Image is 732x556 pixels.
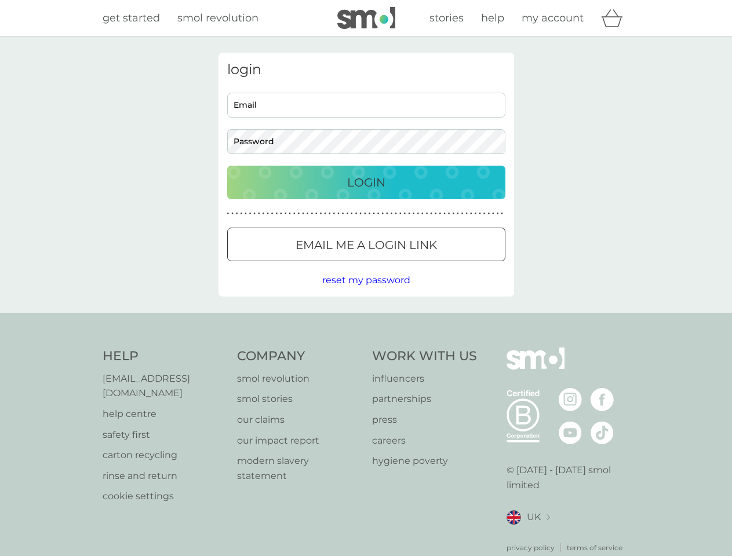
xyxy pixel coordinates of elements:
[507,510,521,525] img: UK flag
[298,211,300,217] p: ●
[177,12,258,24] span: smol revolution
[497,211,499,217] p: ●
[103,12,160,24] span: get started
[547,514,550,521] img: select a new location
[373,211,375,217] p: ●
[103,371,226,401] a: [EMAIL_ADDRESS][DOMAIN_NAME]
[237,412,360,427] a: our claims
[296,236,437,254] p: Email me a login link
[386,211,388,217] p: ●
[355,211,358,217] p: ●
[507,463,630,492] p: © [DATE] - [DATE] smol limited
[177,10,258,27] a: smol revolution
[227,166,505,199] button: Login
[369,211,371,217] p: ●
[347,173,385,192] p: Login
[413,211,415,217] p: ●
[483,211,486,217] p: ●
[329,211,331,217] p: ●
[237,348,360,365] h4: Company
[559,421,582,444] img: visit the smol Youtube page
[103,489,226,504] a: cookie settings
[601,6,630,30] div: basket
[342,211,344,217] p: ●
[237,371,360,386] p: smol revolution
[275,211,278,217] p: ●
[237,392,360,407] a: smol stories
[475,211,477,217] p: ●
[421,211,424,217] p: ●
[280,211,282,217] p: ●
[522,12,584,24] span: my account
[507,542,555,553] p: privacy policy
[267,211,269,217] p: ●
[103,448,226,463] a: carton recycling
[591,388,614,411] img: visit the smol Facebook page
[351,211,353,217] p: ●
[263,211,265,217] p: ●
[103,348,226,365] h4: Help
[307,211,309,217] p: ●
[337,7,395,29] img: smol
[429,10,464,27] a: stories
[227,61,505,78] h3: login
[395,211,397,217] p: ●
[302,211,304,217] p: ●
[522,10,584,27] a: my account
[443,211,446,217] p: ●
[481,12,504,24] span: help
[372,453,477,469] a: hygiene poverty
[245,211,247,217] p: ●
[465,211,468,217] p: ●
[417,211,419,217] p: ●
[461,211,464,217] p: ●
[258,211,260,217] p: ●
[103,407,226,422] a: help centre
[346,211,348,217] p: ●
[320,211,322,217] p: ●
[404,211,406,217] p: ●
[333,211,336,217] p: ●
[289,211,291,217] p: ●
[479,211,481,217] p: ●
[103,10,160,27] a: get started
[249,211,252,217] p: ●
[372,392,477,407] a: partnerships
[237,453,360,483] a: modern slavery statement
[429,12,464,24] span: stories
[567,542,622,553] a: terms of service
[372,412,477,427] a: press
[231,211,234,217] p: ●
[487,211,490,217] p: ●
[359,211,362,217] p: ●
[103,427,226,442] a: safety first
[337,211,340,217] p: ●
[236,211,238,217] p: ●
[271,211,274,217] p: ●
[372,371,477,386] a: influencers
[103,469,226,484] a: rinse and return
[311,211,313,217] p: ●
[452,211,454,217] p: ●
[227,211,230,217] p: ●
[372,433,477,448] a: careers
[457,211,459,217] p: ●
[492,211,494,217] p: ●
[507,348,565,387] img: smol
[285,211,287,217] p: ●
[408,211,410,217] p: ●
[439,211,442,217] p: ●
